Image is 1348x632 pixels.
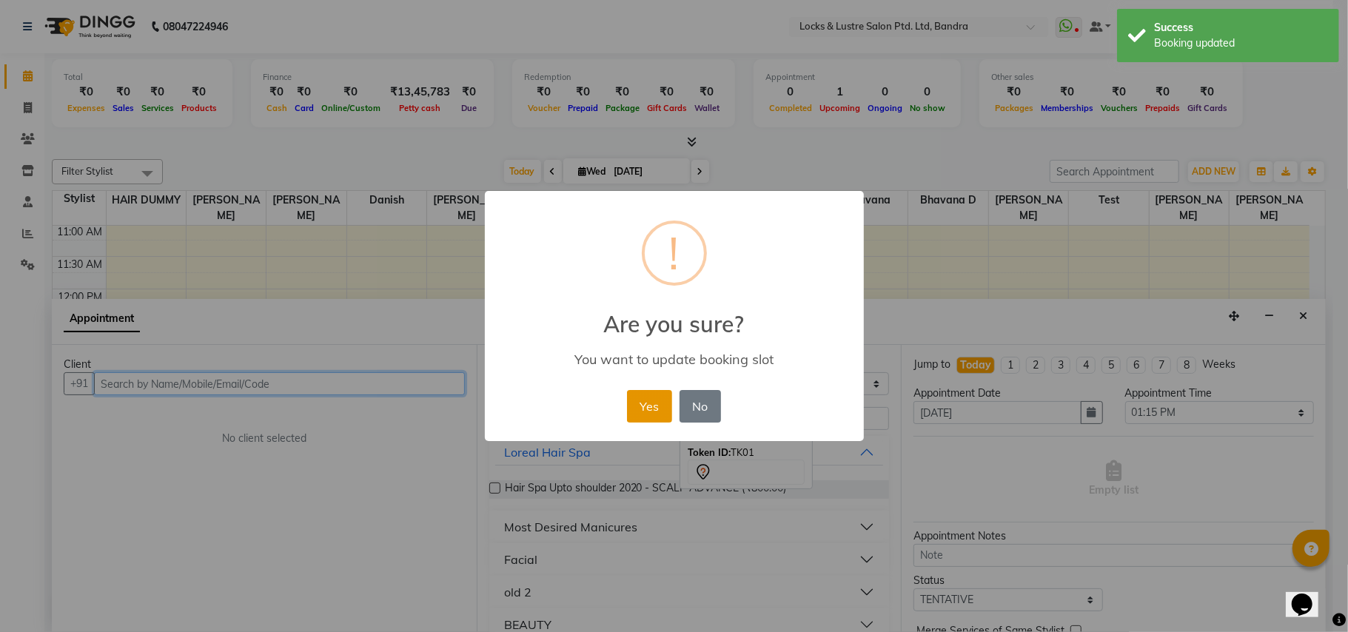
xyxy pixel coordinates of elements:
iframe: chat widget [1286,573,1333,617]
button: Yes [627,390,672,423]
div: You want to update booking slot [506,351,842,368]
div: ! [669,223,680,283]
h2: Are you sure? [485,293,864,337]
button: No [680,390,721,423]
div: Booking updated [1154,36,1328,51]
div: Success [1154,20,1328,36]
